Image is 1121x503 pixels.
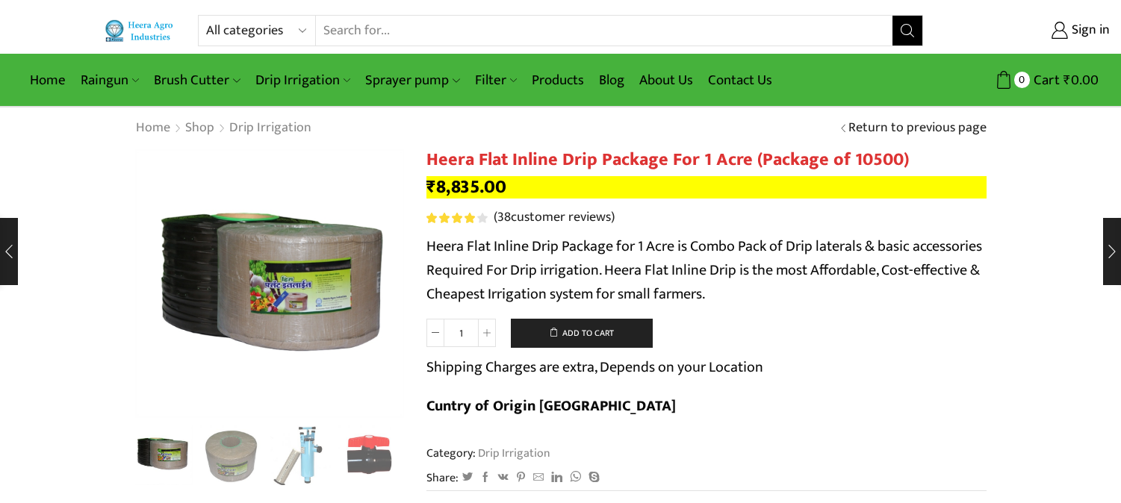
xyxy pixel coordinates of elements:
img: Flow Control Valve [338,425,400,487]
input: Product quantity [444,319,478,347]
button: Add to cart [511,319,653,349]
a: Filter [468,63,524,98]
span: Cart [1030,70,1060,90]
a: Return to previous page [848,119,987,138]
bdi: 0.00 [1063,69,1099,92]
img: Flat Inline [131,423,193,485]
a: Sprayer pump [358,63,467,98]
li: 1 / 10 [131,425,193,485]
span: ₹ [1063,69,1071,92]
a: (38customer reviews) [494,208,615,228]
span: Share: [426,469,459,487]
a: Brush Cutter [146,63,247,98]
a: Shop [184,119,215,138]
span: 0 [1014,72,1030,87]
span: Rated out of 5 based on customer ratings [426,213,477,223]
a: Contact Us [701,63,780,98]
input: Search for... [316,16,892,46]
img: Flat Inline [135,149,404,418]
a: About Us [632,63,701,98]
a: Drip Irrigation [476,443,550,463]
a: Drip Irrigation [248,63,358,98]
a: Home [135,119,171,138]
b: Cuntry of Origin [GEOGRAPHIC_DATA] [426,393,676,419]
li: 3 / 10 [270,425,332,485]
span: 38 [497,206,511,228]
img: Flat Inline Drip Package [200,425,262,487]
nav: Breadcrumb [135,119,312,138]
li: 4 / 10 [338,425,400,485]
span: 38 [426,213,490,223]
p: Heera Flat Inline Drip Package for 1 Acre is Combo Pack of Drip laterals & basic accessories Requ... [426,234,987,306]
a: 0 Cart ₹0.00 [938,66,1099,94]
h1: Heera Flat Inline Drip Package For 1 Acre (Package of 10500) [426,149,987,171]
li: 2 / 10 [200,425,262,485]
span: Category: [426,445,550,462]
bdi: 8,835.00 [426,172,506,202]
div: Rated 4.21 out of 5 [426,213,487,223]
img: Heera-super-clean-filter [270,425,332,487]
a: Sign in [945,17,1110,44]
div: 1 / 10 [135,149,404,418]
button: Search button [892,16,922,46]
a: Blog [591,63,632,98]
a: ball-vavle [338,425,400,487]
a: Drip Package Flat Inline2 [200,425,262,487]
a: Home [22,63,73,98]
p: Shipping Charges are extra, Depends on your Location [426,355,763,379]
a: Drip Irrigation [229,119,312,138]
a: Products [524,63,591,98]
span: ₹ [426,172,436,202]
span: Sign in [1068,21,1110,40]
a: Raingun [73,63,146,98]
